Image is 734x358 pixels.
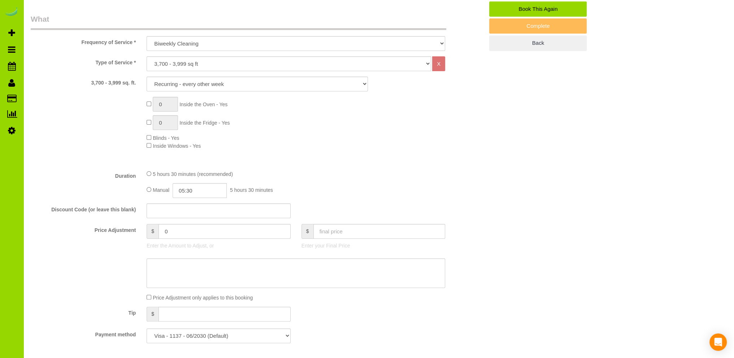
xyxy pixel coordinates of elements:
[301,224,313,239] span: $
[147,224,158,239] span: $
[25,224,141,234] label: Price Adjustment
[301,242,445,249] p: Enter your Final Price
[25,56,141,66] label: Type of Service *
[147,242,290,249] p: Enter the Amount to Adjust, or
[153,143,201,149] span: Inside Windows - Yes
[4,7,19,17] img: Automaid Logo
[25,203,141,213] label: Discount Code (or leave this blank)
[179,102,227,107] span: Inside the Oven - Yes
[709,333,727,351] div: Open Intercom Messenger
[489,1,587,17] a: Book This Again
[153,135,179,141] span: Blinds - Yes
[25,328,141,338] label: Payment method
[153,187,169,193] span: Manual
[25,307,141,316] label: Tip
[179,120,230,126] span: Inside the Fridge - Yes
[25,77,141,86] label: 3,700 - 3,999 sq. ft.
[230,187,273,193] span: 5 hours 30 minutes
[147,307,158,322] span: $
[153,171,233,177] span: 5 hours 30 minutes (recommended)
[25,36,141,46] label: Frequency of Service *
[489,35,587,51] a: Back
[153,295,253,301] span: Price Adjustment only applies to this booking
[31,14,446,30] legend: What
[313,224,446,239] input: final price
[25,170,141,180] label: Duration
